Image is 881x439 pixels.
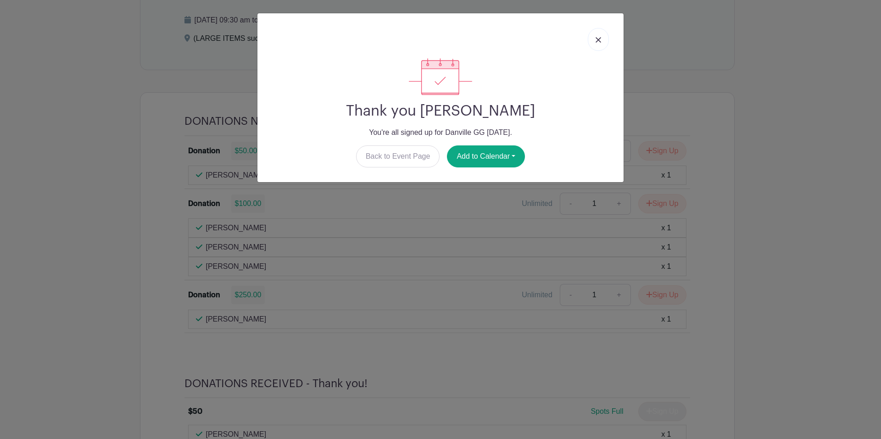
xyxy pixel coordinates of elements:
[356,145,440,167] a: Back to Event Page
[409,58,472,95] img: signup_complete-c468d5dda3e2740ee63a24cb0ba0d3ce5d8a4ecd24259e683200fb1569d990c8.svg
[447,145,525,167] button: Add to Calendar
[265,127,616,138] p: You're all signed up for Danville GG [DATE].
[596,37,601,43] img: close_button-5f87c8562297e5c2d7936805f587ecaba9071eb48480494691a3f1689db116b3.svg
[265,102,616,120] h2: Thank you [PERSON_NAME]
